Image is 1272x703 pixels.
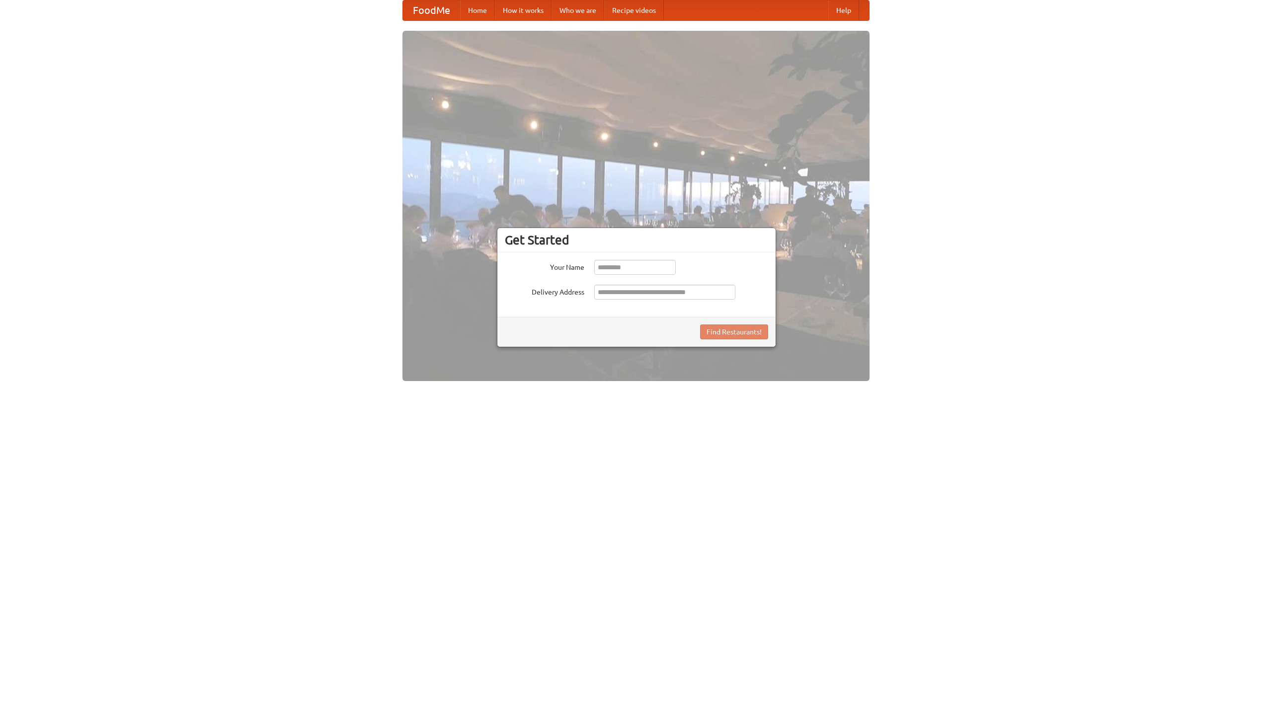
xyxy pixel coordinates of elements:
a: How it works [495,0,552,20]
a: Recipe videos [604,0,664,20]
button: Find Restaurants! [700,324,768,339]
a: Who we are [552,0,604,20]
label: Delivery Address [505,285,584,297]
a: Home [460,0,495,20]
label: Your Name [505,260,584,272]
a: Help [828,0,859,20]
a: FoodMe [403,0,460,20]
h3: Get Started [505,233,768,247]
